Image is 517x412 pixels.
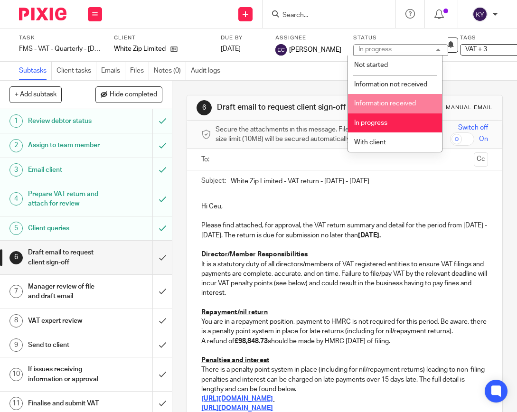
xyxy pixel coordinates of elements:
h1: Finalise and submit VAT [28,396,105,411]
a: Client tasks [56,62,96,80]
h1: If issues receiving information or approval [28,362,105,386]
h1: Draft email to request client sign-off [217,103,365,112]
div: 6 [197,100,212,115]
input: Search [282,11,367,20]
a: Files [130,62,149,80]
div: 9 [9,338,23,352]
a: [URL][DOMAIN_NAME] [201,405,273,412]
a: Audit logs [191,62,225,80]
div: 4 [9,192,23,206]
p: Hi Ceu, [201,202,488,211]
p: You are in a repayment position, payment to HMRC is not required for this period. Be aware, there... [201,317,488,337]
p: There is a penalty point system in place (including for nil/repayment returns) leading to non-fil... [201,365,488,394]
div: 6 [9,251,23,264]
h1: Assign to team member [28,138,105,152]
h1: Email client [28,163,105,177]
span: With client [354,139,386,146]
span: In progress [354,120,387,126]
u: Director/Member Responsibilities [201,251,308,258]
h1: VAT expert review [28,314,105,328]
div: FMS - VAT - Quarterly - May - July, 2025 [19,44,102,54]
img: svg%3E [275,44,287,56]
span: On [479,134,488,144]
h1: Manager review of file and draft email [28,280,105,304]
label: Status [353,34,448,42]
div: 1 [9,114,23,128]
button: Hide completed [95,86,162,103]
p: White Zip Limited [114,44,166,54]
a: Emails [101,62,125,80]
span: Secure the attachments in this message. Files exceeding the size limit (10MB) will be secured aut... [216,125,404,144]
span: Information received [354,100,416,107]
div: 10 [9,368,23,381]
img: Pixie [19,8,66,20]
a: [URL][DOMAIN_NAME] [201,395,273,402]
h1: Send to client [28,338,105,352]
h1: Draft email to request client sign-off [28,245,105,270]
div: In progress [358,46,392,53]
div: 7 [9,285,23,298]
a: Notes (0) [154,62,186,80]
button: + Add subtask [9,86,62,103]
h1: Client queries [28,221,105,235]
u: Repayment/nil return [201,309,268,316]
span: Not started [354,62,388,68]
p: A refund of should be made by HMRC [DATE] of filing. [201,337,488,346]
label: Subject: [201,176,226,186]
strong: [DATE]. [358,232,381,239]
p: Please find attached, for approval, the VAT return summary and detail for the period from [DATE] ... [201,221,488,240]
span: VAT + 3 [465,46,487,53]
label: Client [114,34,209,42]
button: Cc [474,152,488,167]
span: Hide completed [110,91,157,99]
span: Information not received [354,81,427,88]
div: 11 [9,397,23,410]
u: Penalties and interest [201,357,269,364]
label: Due by [221,34,263,42]
div: Manual email [446,104,493,112]
img: svg%3E [472,7,488,22]
span: [DATE] [221,46,241,52]
div: 8 [9,314,23,328]
label: Task [19,34,102,42]
h1: Review debtor status [28,114,105,128]
label: To: [201,155,212,164]
span: [PERSON_NAME] [289,45,341,55]
div: 3 [9,163,23,177]
span: Switch off [458,123,488,132]
p: It is a statutory duty of all directors/members of VAT registered entities to ensure VAT filings ... [201,260,488,298]
strong: £98,848.73 [235,338,268,345]
div: 5 [9,222,23,235]
div: FMS - VAT - Quarterly - [DATE] - [DATE] [19,44,102,54]
div: 2 [9,139,23,152]
a: Subtasks [19,62,52,80]
h1: Prepare VAT return and attach for review [28,187,105,211]
label: Assignee [275,34,341,42]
